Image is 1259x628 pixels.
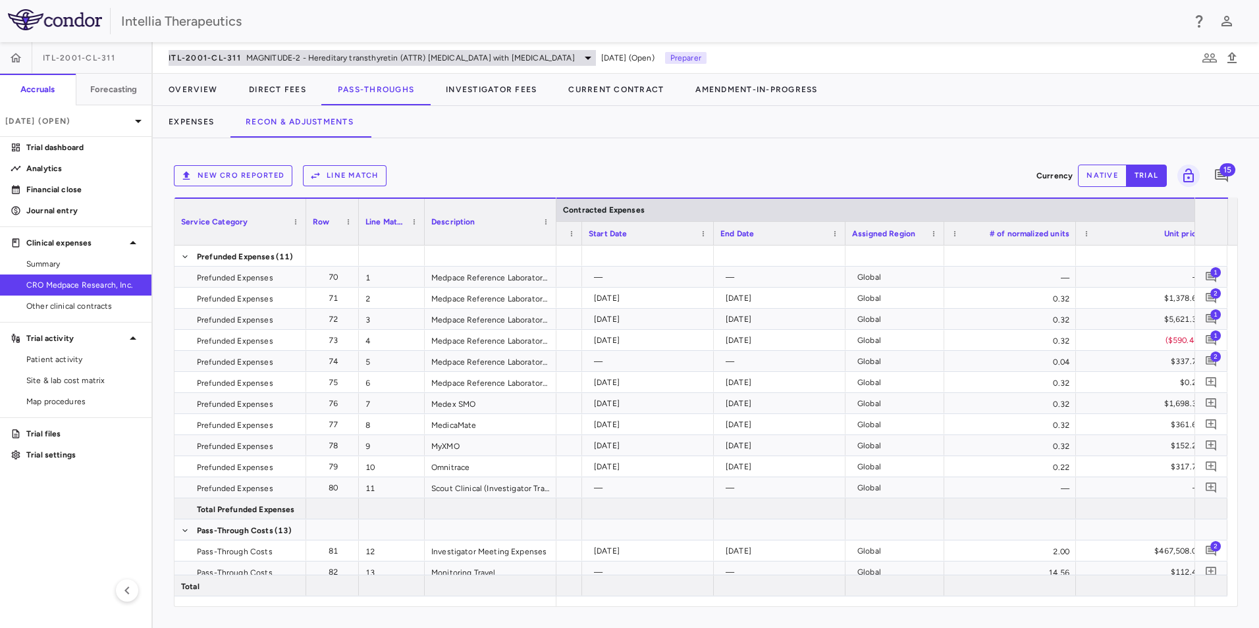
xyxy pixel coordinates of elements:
div: MedicaMate [425,414,556,434]
button: Add comment [1202,563,1220,581]
span: Prefunded Expenses [197,288,273,309]
span: Prefunded Expenses [197,373,273,394]
p: Trial files [26,428,141,440]
div: [DATE] [726,456,839,477]
div: Global [857,288,938,309]
div: — [726,562,839,583]
svg: Add comment [1205,418,1218,431]
div: — [1088,477,1201,498]
button: Amendment-In-Progress [680,74,833,105]
div: 76 [318,393,352,414]
div: Omnitrace [425,456,556,477]
p: Journal entry [26,205,141,217]
div: [DATE] [594,288,707,309]
div: [DATE] [594,414,707,435]
svg: Add comment [1205,271,1218,283]
button: Add comment [1202,415,1220,433]
div: Scout Clinical (Investigator Training Planning) [425,477,556,498]
span: Prefunded Expenses [197,309,273,330]
span: Prefunded Expenses [197,478,273,499]
div: Global [857,372,938,393]
button: Add comment [1202,352,1220,370]
span: (13) [275,520,292,541]
div: Global [857,562,938,583]
span: End Date [720,229,754,238]
button: Investigator Fees [430,74,552,105]
span: Prefunded Expenses [197,394,273,415]
button: Add comment [1202,542,1220,560]
div: — [594,267,707,288]
span: Unit price [1164,229,1202,238]
div: $112.43 [1088,562,1201,583]
div: 13 [359,562,425,582]
img: logo-full-SnFGN8VE.png [8,9,102,30]
span: Patient activity [26,353,141,365]
div: 71 [318,288,352,309]
button: Current Contract [552,74,680,105]
span: ITL-2001-CL-311 [169,53,241,63]
span: 1 [1210,330,1221,340]
h6: Forecasting [90,84,138,95]
div: Monitoring Travel [425,562,556,582]
div: 78 [318,435,352,456]
div: $1,698.31 [1088,393,1201,414]
div: Global [857,267,938,288]
div: $317.78 [1088,456,1201,477]
p: Trial settings [26,449,141,461]
svg: Add comment [1205,439,1218,452]
div: Global [857,309,938,330]
div: [DATE] [726,414,839,435]
div: Global [857,351,938,372]
div: [DATE] [726,393,839,414]
p: Trial dashboard [26,142,141,153]
button: Add comment [1202,436,1220,454]
svg: Add comment [1205,397,1218,409]
div: — [594,351,707,372]
span: Summary [26,258,141,270]
button: Add comment [1202,310,1220,328]
span: Lock grid [1172,165,1200,187]
div: 2 [359,288,425,308]
div: $337.79 [1088,351,1201,372]
span: Contracted Expenses [563,205,645,215]
button: Expenses [153,106,230,138]
div: Medpace Reference Laboratory Fees - Pass-Through Cists [425,351,556,371]
span: Line Match [365,217,406,226]
div: [DATE] [594,309,707,330]
div: Global [857,435,938,456]
div: 0.32 [944,372,1076,392]
div: $467,508.00 [1088,540,1201,562]
span: Total Prefunded Expenses [197,499,295,520]
div: 10 [359,456,425,477]
div: 0.32 [944,435,1076,456]
div: 73 [318,330,352,351]
div: [DATE] [594,330,707,351]
div: Global [857,414,938,435]
svg: Add comment [1205,565,1218,578]
svg: Add comment [1205,292,1218,304]
div: 74 [318,351,352,372]
span: CRO Medpace Research, Inc. [26,279,141,291]
div: Medpace Reference Laboratory Fees Direct Fees Discount [425,330,556,350]
div: 80 [318,477,352,498]
p: Currency [1036,170,1073,182]
div: 2.00 [944,540,1076,561]
div: 0.22 [944,456,1076,477]
span: # of normalized units [990,229,1069,238]
svg: Add comment [1205,460,1218,473]
div: 81 [318,540,352,562]
button: Add comment [1202,373,1220,391]
button: Add comment [1210,165,1233,187]
span: Pass-Through Costs [197,541,273,562]
div: [DATE] [726,288,839,309]
button: trial [1126,165,1167,187]
div: 9 [359,435,425,456]
div: 1 [359,267,425,287]
span: Assigned Region [852,229,915,238]
div: 14.56 [944,562,1076,582]
div: — [944,267,1076,287]
p: Trial activity [26,332,125,344]
div: 4 [359,330,425,350]
svg: Add comment [1205,355,1218,367]
div: 8 [359,414,425,434]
